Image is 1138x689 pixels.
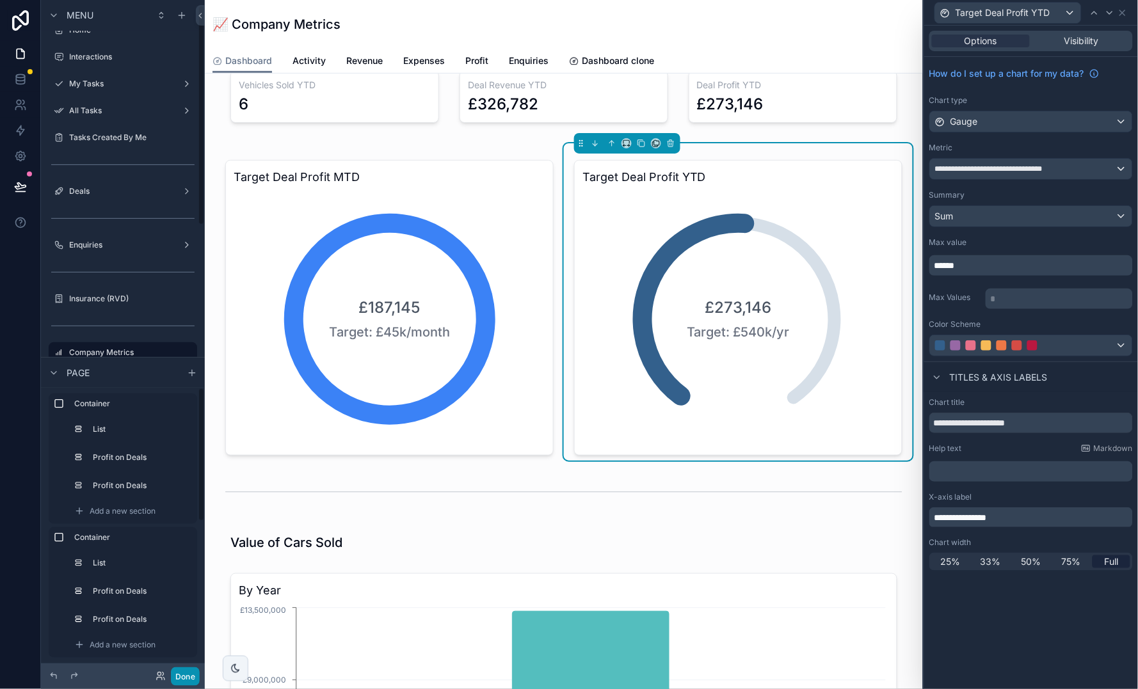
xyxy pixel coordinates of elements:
[929,190,965,200] label: Summary
[49,100,197,121] a: All Tasks
[662,323,815,341] span: Target: £540k/yr
[929,237,967,248] label: Max value
[49,289,197,309] a: Insurance (RVD)
[950,371,1048,384] span: Titles & Axis labels
[69,52,195,62] label: Interactions
[929,205,1133,227] button: Sum
[69,79,177,89] label: My Tasks
[69,186,177,196] label: Deals
[67,9,93,22] span: Menu
[929,67,1084,80] span: How do I set up a chart for my data?
[49,342,197,363] a: Company Metrics
[74,532,192,542] label: Container
[403,49,445,75] a: Expenses
[582,54,654,67] span: Dashboard clone
[69,106,177,116] label: All Tasks
[509,49,549,75] a: Enquiries
[956,6,1050,19] span: Target Deal Profit YTD
[49,47,197,67] a: Interactions
[49,74,197,94] a: My Tasks
[929,67,1100,80] a: How do I set up a chart for my data?
[582,168,894,186] h3: Target Deal Profit YTD
[403,54,445,67] span: Expenses
[41,388,205,663] div: scrollable content
[90,640,156,650] span: Add a new section
[49,235,197,255] a: Enquiries
[69,132,195,143] label: Tasks Created By Me
[49,181,197,202] a: Deals
[90,506,156,516] span: Add a new section
[346,54,383,67] span: Revenue
[74,399,192,409] label: Container
[1062,555,1081,568] span: 75%
[465,54,488,67] span: Profit
[293,49,326,75] a: Activity
[986,286,1133,309] div: scrollable content
[569,49,654,75] a: Dashboard clone
[93,586,189,596] label: Profit on Deals
[929,253,1133,276] div: scrollable content
[929,292,981,303] label: Max Values
[212,49,272,74] a: Dashboard
[929,507,1133,527] div: scrollable content
[929,143,953,153] label: Metric
[929,111,1133,132] button: Gauge
[1021,555,1041,568] span: 50%
[1105,555,1119,568] span: Full
[981,555,1001,568] span: 33%
[293,54,326,67] span: Activity
[1064,35,1099,47] span: Visibility
[49,127,197,148] a: Tasks Created By Me
[509,54,549,67] span: Enquiries
[93,452,189,463] label: Profit on Deals
[1081,443,1133,454] a: Markdown
[346,49,383,75] a: Revenue
[935,210,954,223] span: Sum
[67,367,90,379] span: Page
[929,95,968,106] label: Chart type
[93,480,189,491] label: Profit on Deals
[225,54,272,67] span: Dashboard
[705,297,772,318] span: £273,146
[950,115,978,128] span: Gauge
[1094,443,1133,454] span: Markdown
[171,667,200,686] button: Done
[93,614,189,624] label: Profit on Deals
[93,424,189,434] label: List
[212,15,341,33] h1: 📈 Company Metrics
[941,555,961,568] span: 25%
[929,492,972,502] label: X-axis label
[929,319,981,329] label: Color Scheme
[69,347,189,358] label: Company Metrics
[965,35,997,47] span: Options
[934,2,1082,24] button: Target Deal Profit YTD
[929,443,962,454] label: Help text
[929,459,1133,482] div: scrollable content
[69,294,195,304] label: Insurance (RVD)
[929,397,965,408] label: Chart title
[93,558,189,568] label: List
[929,537,972,548] label: Chart width
[465,49,488,75] a: Profit
[69,240,177,250] label: Enquiries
